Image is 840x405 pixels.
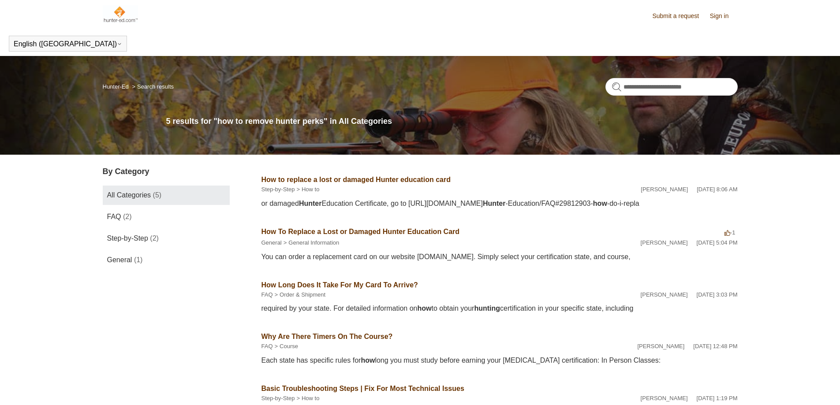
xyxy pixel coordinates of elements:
a: How to [302,186,319,193]
span: -1 [724,229,735,236]
a: Basic Troubleshooting Steps | Fix For Most Technical Issues [261,385,464,392]
span: (2) [150,234,159,242]
li: Step-by-Step [261,394,295,403]
li: Order & Shipment [273,290,326,299]
time: 07/28/2022, 08:06 [697,186,737,193]
a: FAQ [261,343,273,349]
em: how [417,305,431,312]
time: 05/10/2024, 15:03 [697,291,738,298]
a: How To Replace a Lost or Damaged Hunter Education Card [261,228,460,235]
input: Search [605,78,738,96]
a: Course [280,343,298,349]
h1: 5 results for "how to remove hunter perks" in All Categories [166,115,738,127]
span: (5) [153,191,162,199]
a: Step-by-Step [261,395,295,401]
li: Course [273,342,299,351]
li: [PERSON_NAME] [641,394,688,403]
li: Step-by-Step [261,185,295,194]
em: Hunter [299,200,322,207]
li: [PERSON_NAME] [637,342,684,351]
span: (2) [123,213,132,220]
time: 02/12/2024, 17:04 [697,239,738,246]
span: All Categories [107,191,151,199]
li: FAQ [261,290,273,299]
div: or damaged Education Certificate, go to [URL][DOMAIN_NAME] -Education/FAQ#29812903- -do-i-repla [261,198,738,209]
a: General Information [288,239,339,246]
a: How Long Does It Take For My Card To Arrive? [261,281,418,289]
h3: By Category [103,166,230,178]
span: General [107,256,132,264]
em: how [361,357,375,364]
em: hunting [474,305,500,312]
a: All Categories (5) [103,186,230,205]
button: English ([GEOGRAPHIC_DATA]) [14,40,122,48]
a: FAQ [261,291,273,298]
a: General [261,239,282,246]
a: How to replace a lost or damaged Hunter education card [261,176,451,183]
a: Why Are There Timers On The Course? [261,333,393,340]
div: You can order a replacement card on our website [DOMAIN_NAME]. Simply select your certification s... [261,252,738,262]
img: Hunter-Ed Help Center home page [103,5,138,23]
a: General (1) [103,250,230,270]
li: FAQ [261,342,273,351]
a: Hunter-Ed [103,83,129,90]
li: General [261,238,282,247]
a: How to [302,395,319,401]
span: FAQ [107,213,121,220]
a: Sign in [710,11,738,21]
a: Submit a request [652,11,708,21]
a: Step-by-Step (2) [103,229,230,248]
div: required by your state. For detailed information on to obtain your certification in your specific... [261,303,738,314]
li: Search results [130,83,174,90]
time: 02/02/2024, 12:48 [693,343,737,349]
a: Order & Shipment [280,291,325,298]
li: [PERSON_NAME] [641,238,688,247]
span: (1) [134,256,143,264]
div: Each state has specific rules for long you must study before earning your [MEDICAL_DATA] certific... [261,355,738,366]
a: FAQ (2) [103,207,230,227]
li: How to [295,185,319,194]
li: [PERSON_NAME] [641,290,688,299]
li: [PERSON_NAME] [641,185,688,194]
li: How to [295,394,319,403]
em: how [593,200,607,207]
li: General Information [282,238,340,247]
span: Step-by-Step [107,234,148,242]
em: Hunter [483,200,506,207]
time: 05/15/2024, 13:19 [697,395,738,401]
li: Hunter-Ed [103,83,131,90]
a: Step-by-Step [261,186,295,193]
